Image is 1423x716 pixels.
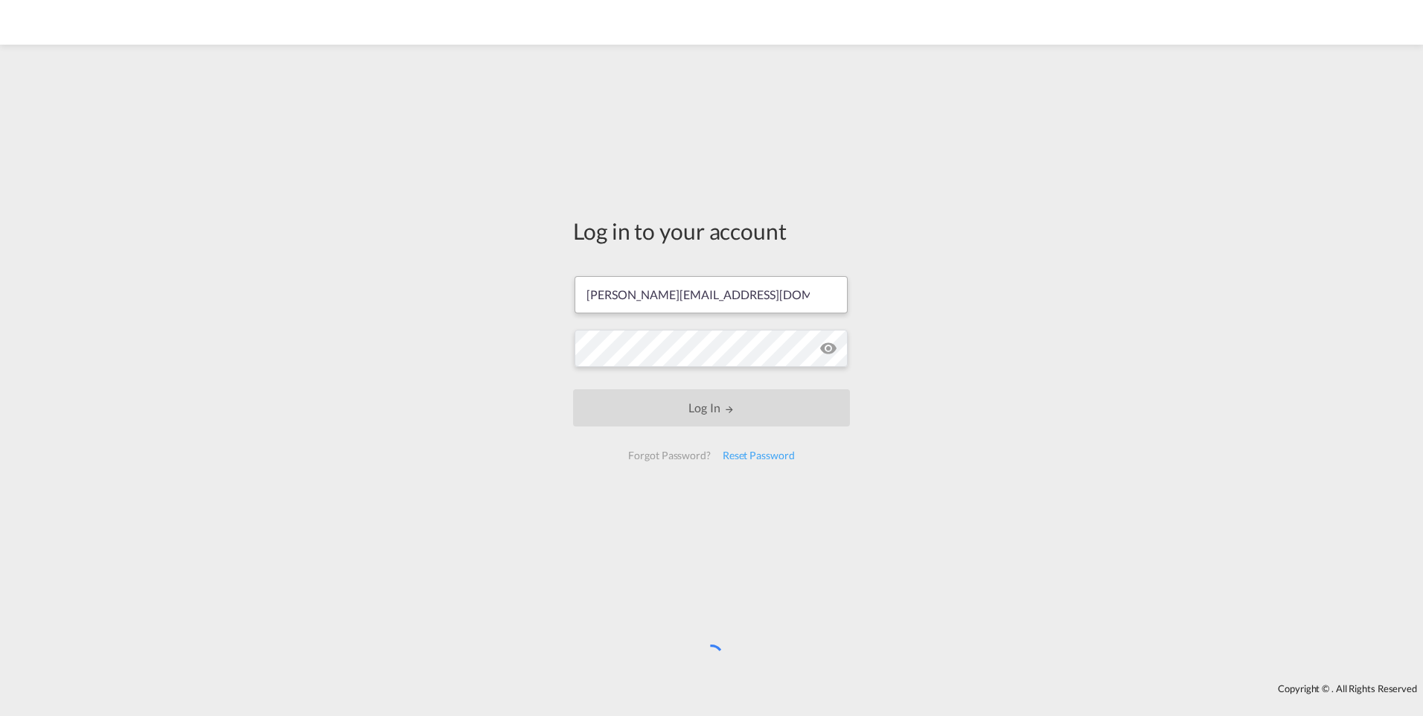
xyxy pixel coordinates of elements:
[819,339,837,357] md-icon: icon-eye-off
[575,276,848,313] input: Enter email/phone number
[573,215,850,246] div: Log in to your account
[622,442,716,469] div: Forgot Password?
[717,442,801,469] div: Reset Password
[573,389,850,426] button: LOGIN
